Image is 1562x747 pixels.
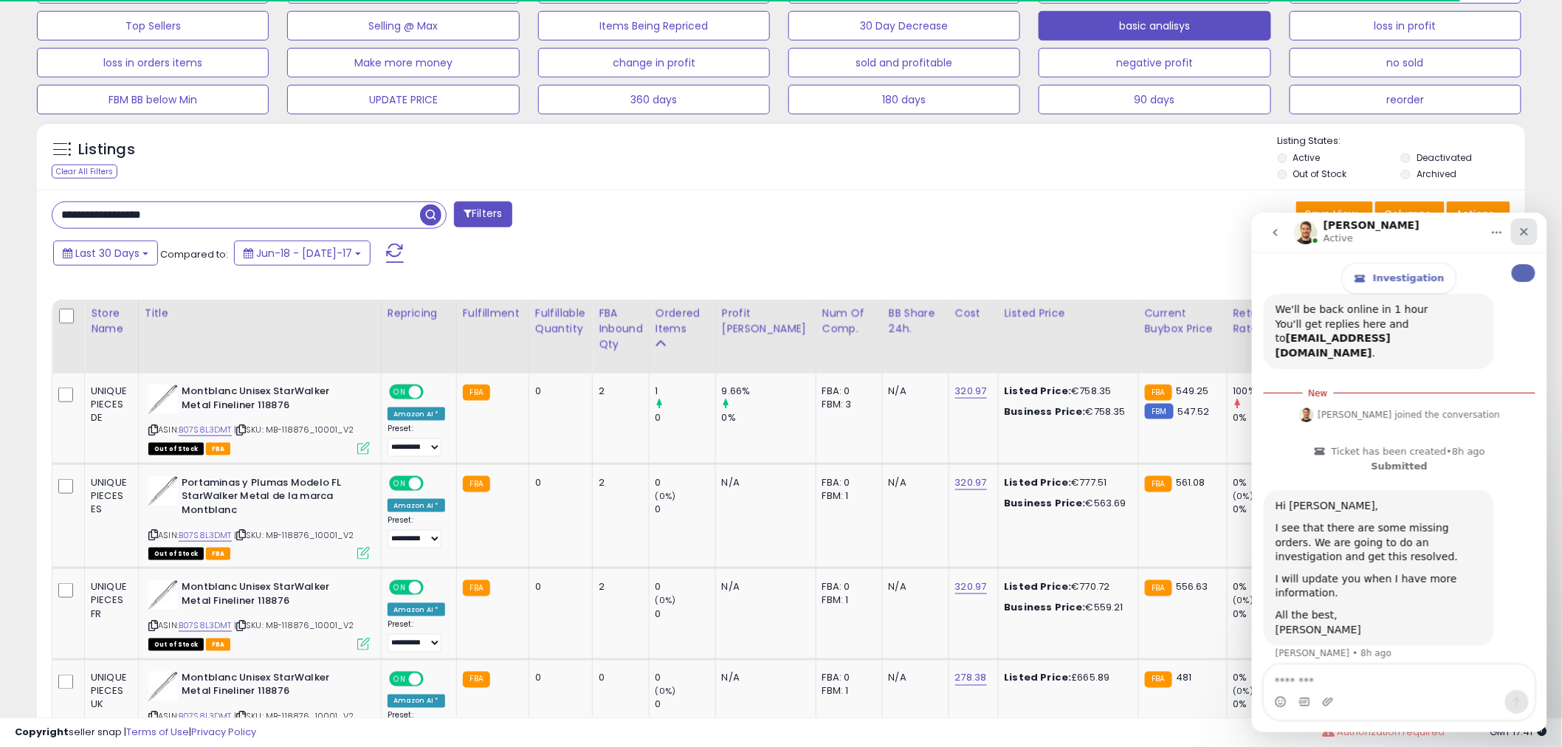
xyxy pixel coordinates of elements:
[1417,151,1472,164] label: Deactivated
[535,672,581,685] div: 0
[463,306,523,321] div: Fulfillment
[182,476,361,521] b: Portaminas y Plumas Modelo FL StarWalker Metal de la marca Montblanc
[1005,405,1086,419] b: Business Price:
[206,638,231,651] span: FBA
[148,672,178,701] img: 41q+oT2OCgL._SL40_.jpg
[148,476,370,558] div: ASIN:
[1234,306,1287,337] div: Return Rate
[535,476,581,489] div: 0
[889,306,943,337] div: BB Share 24h.
[206,548,231,560] span: FBA
[1176,671,1191,685] span: 481
[1234,686,1254,698] small: (0%)
[1176,475,1205,489] span: 561.08
[388,306,450,321] div: Repricing
[1234,698,1293,712] div: 0%
[1290,85,1521,114] button: reorder
[390,582,409,594] span: ON
[538,48,770,78] button: change in profit
[91,580,127,621] div: UNIQUE PIECES FR
[463,385,490,401] small: FBA
[656,607,715,621] div: 0
[1039,48,1270,78] button: negative profit
[1290,48,1521,78] button: no sold
[1005,600,1086,614] b: Business Price:
[15,725,69,739] strong: Copyright
[955,671,987,686] a: 278.38
[234,241,371,266] button: Jun-18 - [DATE]-17
[1293,151,1321,164] label: Active
[1176,579,1208,593] span: 556.63
[422,386,445,399] span: OFF
[788,48,1020,78] button: sold and profitable
[15,726,256,740] div: seller snap | |
[599,580,638,593] div: 2
[52,165,117,179] div: Clear All Filters
[1177,405,1210,419] span: 547.52
[656,580,715,593] div: 0
[1005,384,1072,398] b: Listed Price:
[78,140,135,160] h5: Listings
[599,476,638,489] div: 2
[1290,11,1521,41] button: loss in profit
[822,672,871,685] div: FBA: 0
[287,11,519,41] button: Selling @ Max
[91,385,127,425] div: UNIQUE PIECES DE
[1145,580,1172,596] small: FBA
[148,385,178,414] img: 41q+oT2OCgL._SL40_.jpg
[722,306,810,337] div: Profit [PERSON_NAME]
[722,411,816,424] div: 0%
[955,384,987,399] a: 320.97
[1293,168,1347,180] label: Out of Stock
[1234,476,1293,489] div: 0%
[388,603,445,616] div: Amazon AI *
[1005,385,1127,398] div: €758.35
[538,11,770,41] button: Items Being Repriced
[1234,607,1293,621] div: 0%
[37,85,269,114] button: FBM BB below Min
[234,424,354,436] span: | SKU: MB-118876_10001_V2
[179,619,232,632] a: B07S8L3DMT
[722,476,805,489] div: N/A
[390,673,409,686] span: ON
[148,580,178,610] img: 41q+oT2OCgL._SL40_.jpg
[37,48,269,78] button: loss in orders items
[160,247,228,261] span: Compared to:
[182,580,361,611] b: Montblanc Unisex StarWalker Metal Fineliner 118876
[955,579,987,594] a: 320.97
[889,580,937,593] div: N/A
[1234,503,1293,516] div: 0%
[287,48,519,78] button: Make more money
[722,580,805,593] div: N/A
[148,638,204,651] span: All listings that are currently out of stock and unavailable for purchase on Amazon
[788,11,1020,41] button: 30 Day Decrease
[822,489,871,503] div: FBM: 1
[1234,490,1254,502] small: (0%)
[535,306,586,337] div: Fulfillable Quantity
[1005,671,1072,685] b: Listed Price:
[75,246,140,261] span: Last 30 Days
[179,424,232,436] a: B07S8L3DMT
[1447,202,1510,227] button: Actions
[463,580,490,596] small: FBA
[256,246,352,261] span: Jun-18 - [DATE]-17
[1145,385,1172,401] small: FBA
[1005,601,1127,614] div: €559.21
[1234,411,1293,424] div: 0%
[656,490,676,502] small: (0%)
